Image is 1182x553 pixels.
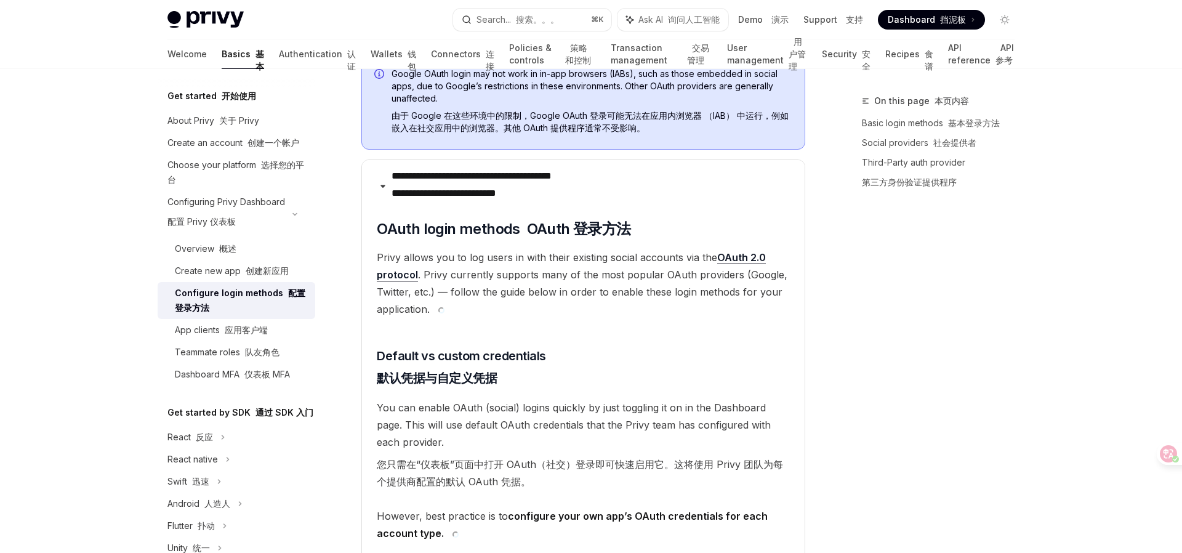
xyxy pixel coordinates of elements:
font: 挡泥板 [940,14,966,25]
font: 演示 [771,14,789,25]
font: 迅速 [192,476,209,486]
font: API 参考 [995,42,1014,65]
a: Choose your platform 选择您的平台 [158,154,315,191]
a: Dashboard MFA 仪表板 MFA [158,363,315,385]
span: Default vs custom credentials [377,347,546,392]
div: Teammate roles [175,345,279,360]
a: Policies & controls 策略和控制 [509,39,596,69]
a: Authentication 认证 [279,39,356,69]
a: Third-Party auth provider第三方身份验证提供程序 [862,153,1024,197]
div: React [167,430,213,445]
font: 扑动 [198,520,215,531]
font: 关于 Privy [219,115,259,126]
div: Choose your platform [167,158,308,187]
div: Configuring Privy Dashboard [167,195,285,234]
div: Create new app [175,264,289,278]
div: About Privy [167,113,259,128]
a: App clients 应用客户端 [158,319,315,341]
div: Overview [175,241,236,256]
div: Configure login methods [175,286,308,315]
a: Welcome [167,39,207,69]
span: You can enable OAuth (social) logins quickly by just toggling it on in the Dashboard page. This w... [377,399,790,495]
font: 创建新应用 [246,265,289,276]
a: Configure login methods 配置登录方法 [158,282,315,319]
a: Create an account 创建一个帐户 [158,132,315,154]
font: 概述 [219,243,236,254]
font: 仪表板 MFA [244,369,290,379]
a: Create new app 创建新应用 [158,260,315,282]
font: 基本登录方法 [948,118,1000,128]
a: Security 安全 [822,39,870,69]
div: Create an account [167,135,299,150]
font: 配置 Privy 仪表板 [167,216,236,227]
a: Dashboard 挡泥板 [878,10,985,30]
a: Transaction management 交易管理 [611,39,712,69]
font: 搜索。。。 [516,14,559,25]
div: Search... [476,12,559,27]
button: Toggle dark mode [995,10,1015,30]
font: 社会提供者 [933,137,976,148]
font: 本页内容 [935,95,969,106]
font: 交易管理 [687,42,709,65]
span: Ask AI [638,14,720,26]
div: App clients [175,323,268,337]
div: React native [167,452,218,467]
div: Dashboard MFA [175,367,290,382]
a: Teammate roles 队友角色 [158,341,315,363]
svg: Info [374,69,387,81]
img: light logo [167,11,244,28]
a: Demo 演示 [738,14,789,26]
font: 策略和控制 [565,42,591,65]
font: 用户管理 [789,36,806,71]
button: Search... 搜索。。。⌘K [453,9,612,31]
font: OAuth 登录方法 [527,220,631,238]
font: 由于 Google 在这些环境中的限制，Google OAuth 登录可能无法在应用内浏览器 （IAB） 中运行，例如嵌入在社交应用中的浏览器。其他 OAuth 提供程序通常不受影响。 [392,110,789,133]
span: Dashboard [888,14,966,26]
font: 支持 [846,14,863,25]
button: Ask AI 询问人工智能 [617,9,728,31]
a: Recipes 食谱 [885,39,933,69]
font: 安全 [862,49,870,71]
font: 应用客户端 [225,325,268,335]
font: 创建一个帐户 [247,137,299,148]
font: 统一 [193,543,210,553]
div: Android [167,496,230,511]
font: 默认凭据与自定义凭据 [377,371,497,385]
a: User management 用户管理 [727,39,808,69]
span: However, best practice is to [377,507,790,542]
font: 询问人工智能 [668,14,720,25]
font: 认证 [347,49,356,71]
font: 队友角色 [245,347,279,357]
a: Overview 概述 [158,238,315,260]
font: 食谱 [925,49,933,71]
div: Flutter [167,519,215,533]
span: ⌘ K [591,15,604,25]
span: On this page [874,94,969,108]
a: API reference API 参考 [948,39,1015,69]
font: 人造人 [204,498,230,509]
a: Connectors 连接 [431,39,494,69]
font: 第三方身份验证提供程序 [862,177,957,187]
font: 钱包 [408,49,416,71]
font: 连接 [486,49,494,71]
a: Wallets 钱包 [371,39,416,69]
a: Social providers 社会提供者 [862,133,1024,153]
font: 通过 SDK 入门 [255,407,313,418]
div: Swift [167,474,209,489]
a: About Privy 关于 Privy [158,110,315,132]
h5: Get started by SDK [167,405,313,420]
a: Basics 基本 [222,39,264,69]
a: Support 支持 [803,14,863,26]
h5: Get started [167,89,256,103]
font: 开始使用 [222,91,256,101]
strong: configure your own app’s OAuth credentials for each account type. [377,510,768,539]
font: 您只需在“仪表板”页面中打开 OAuth（社交）登录即可快速启用它。这将使用 Privy 团队为每个提供商配置的默认 OAuth 凭据。 [377,458,783,488]
span: OAuth login methods [377,219,630,239]
span: Privy allows you to log users in with their existing social accounts via the . Privy currently su... [377,249,790,318]
a: Basic login methods 基本登录方法 [862,113,1024,133]
font: 反应 [196,432,213,442]
font: 基本 [255,49,264,71]
span: Google OAuth login may not work in in-app browsers (IABs), such as those embedded in social apps,... [392,68,792,139]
